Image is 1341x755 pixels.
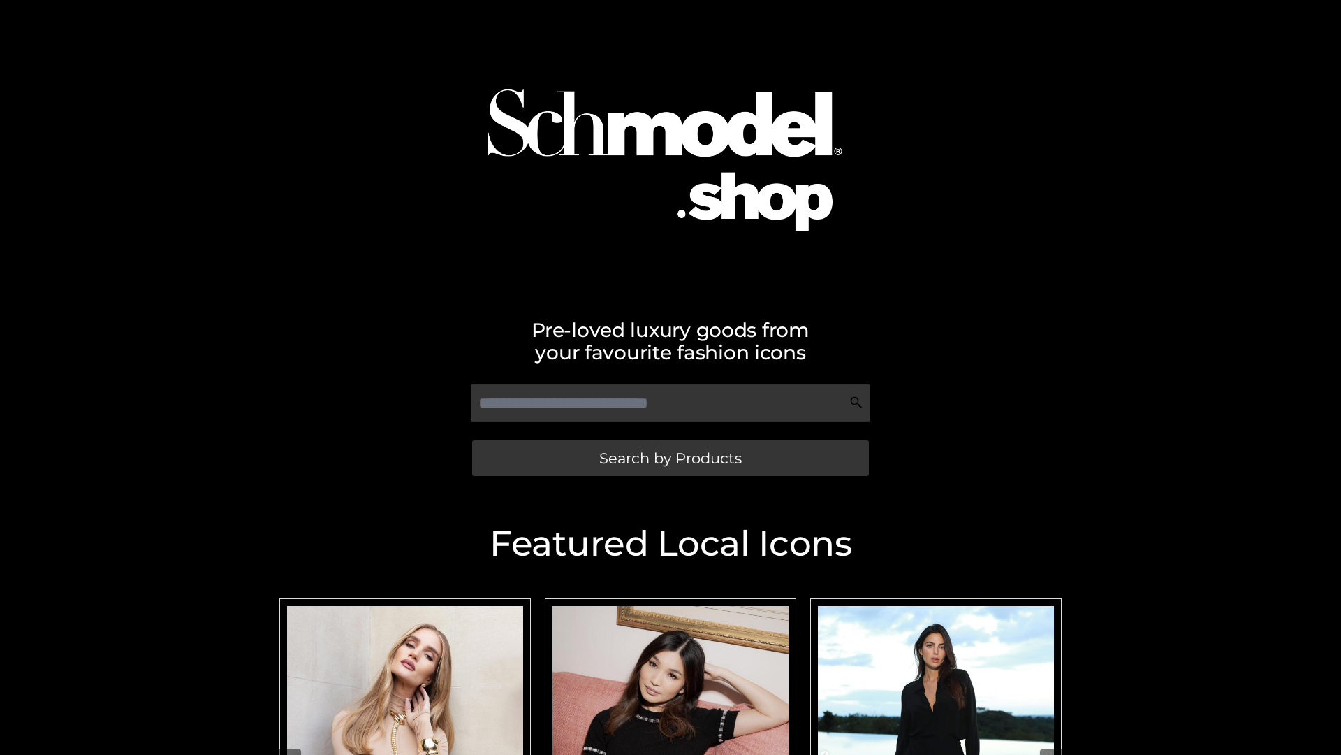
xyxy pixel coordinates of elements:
h2: Featured Local Icons​ [272,526,1069,561]
img: Search Icon [849,396,863,410]
a: Search by Products [472,440,869,476]
span: Search by Products [599,451,742,466]
h2: Pre-loved luxury goods from your favourite fashion icons [272,319,1069,364]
